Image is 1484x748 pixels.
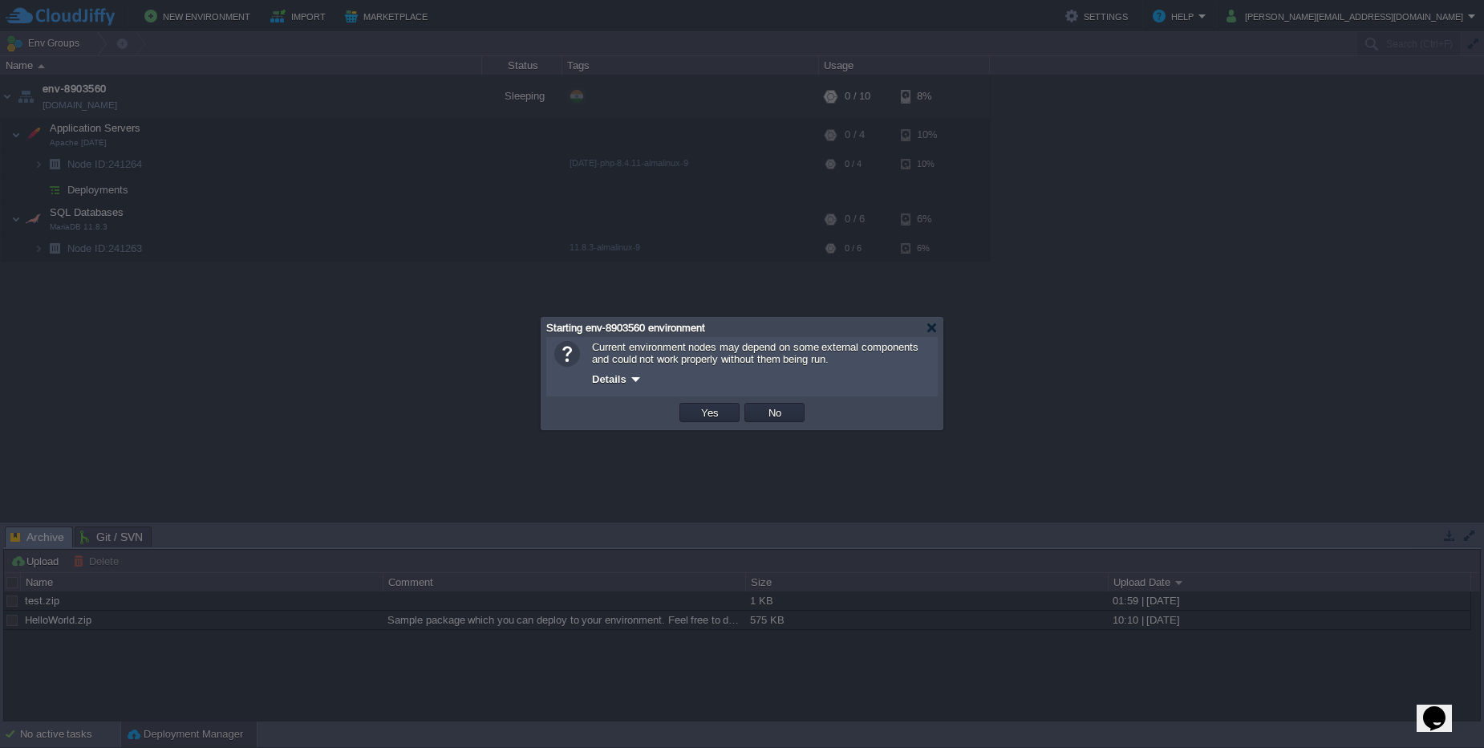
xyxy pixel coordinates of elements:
[592,341,918,365] span: Current environment nodes may depend on some external components and could not work properly with...
[592,373,626,385] span: Details
[546,322,705,334] span: Starting env-8903560 environment
[1417,684,1468,732] iframe: chat widget
[764,405,786,420] button: No
[696,405,724,420] button: Yes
